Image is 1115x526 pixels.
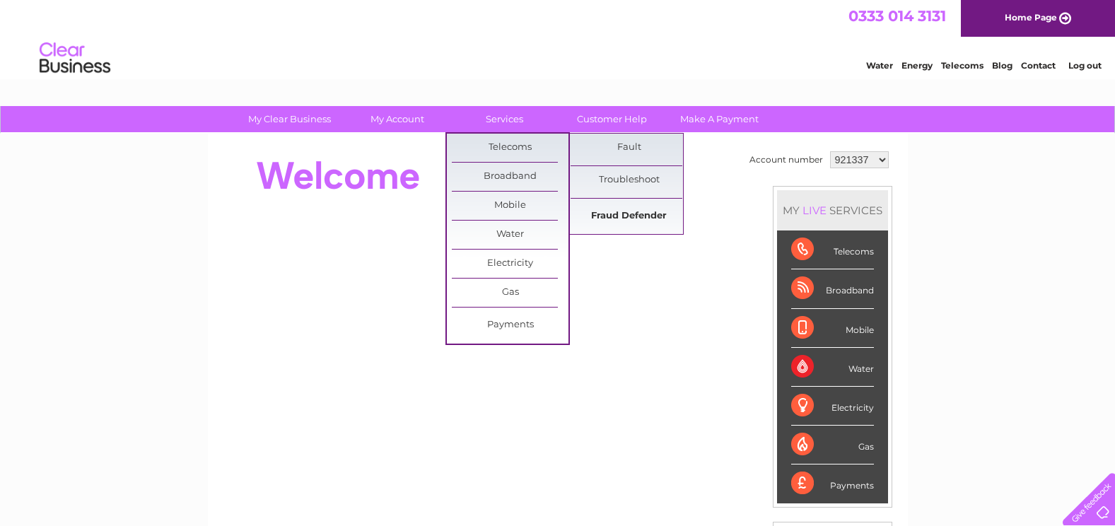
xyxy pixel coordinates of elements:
a: Services [446,106,563,132]
div: Broadband [791,269,874,308]
a: Fault [571,134,687,162]
img: logo.png [39,37,111,80]
div: Payments [791,464,874,503]
a: 0333 014 3131 [848,7,946,25]
div: Gas [791,426,874,464]
div: Mobile [791,309,874,348]
a: Telecoms [941,60,983,71]
a: Water [452,221,568,249]
a: Customer Help [554,106,670,132]
a: Blog [992,60,1012,71]
div: Electricity [791,387,874,426]
td: Account number [746,148,827,172]
div: Water [791,348,874,387]
div: Telecoms [791,230,874,269]
a: Make A Payment [661,106,778,132]
a: Gas [452,279,568,307]
a: Fraud Defender [571,202,687,230]
a: Water [866,60,893,71]
a: Payments [452,311,568,339]
a: Broadband [452,163,568,191]
a: Mobile [452,192,568,220]
a: Contact [1021,60,1056,71]
a: Log out [1068,60,1102,71]
div: Clear Business is a trading name of Verastar Limited (registered in [GEOGRAPHIC_DATA] No. 3667643... [224,8,892,69]
a: My Account [339,106,455,132]
a: My Clear Business [231,106,348,132]
a: Troubleshoot [571,166,687,194]
a: Telecoms [452,134,568,162]
a: Energy [901,60,933,71]
a: Electricity [452,250,568,278]
div: MY SERVICES [777,190,888,230]
div: LIVE [800,204,829,217]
